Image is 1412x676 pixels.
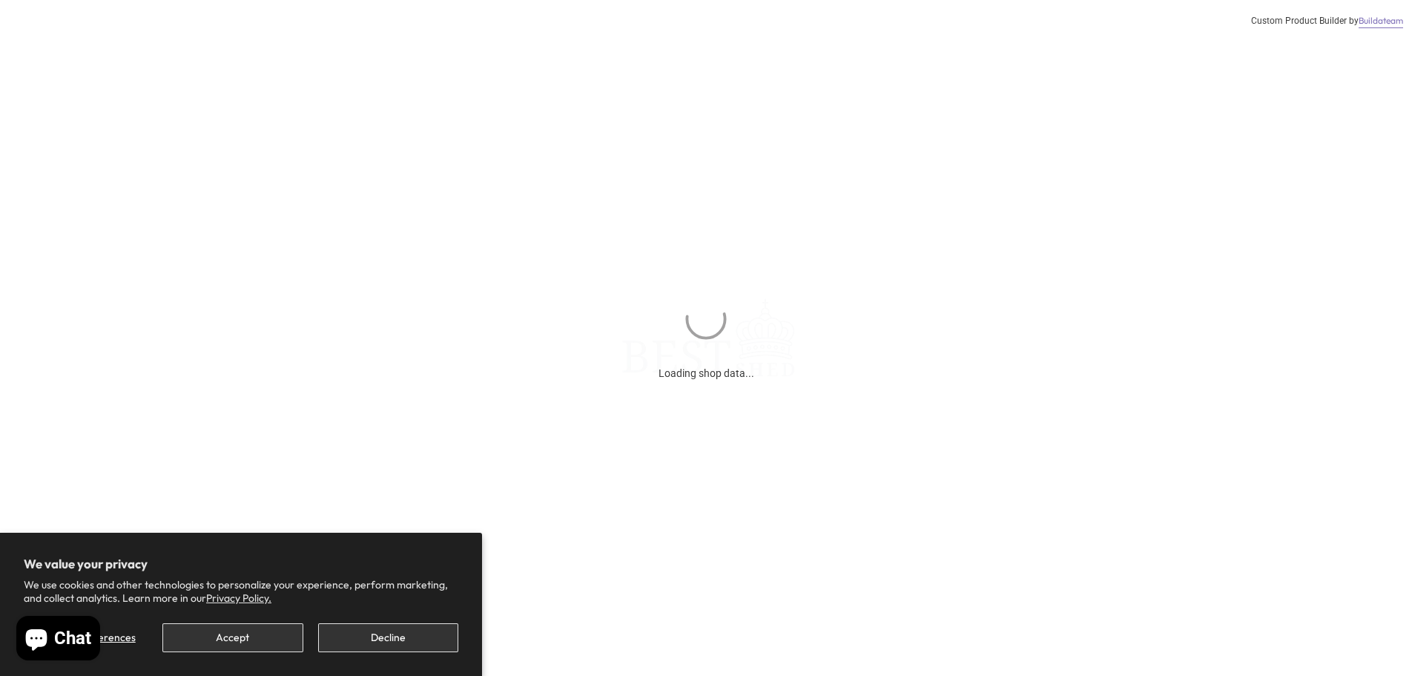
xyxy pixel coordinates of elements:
[318,623,458,652] button: Decline
[12,616,105,664] inbox-online-store-chat: Shopify online store chat
[206,591,271,605] a: Privacy Policy.
[24,578,458,605] p: We use cookies and other technologies to personalize your experience, perform marketing, and coll...
[162,623,303,652] button: Accept
[24,557,458,571] h2: We value your privacy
